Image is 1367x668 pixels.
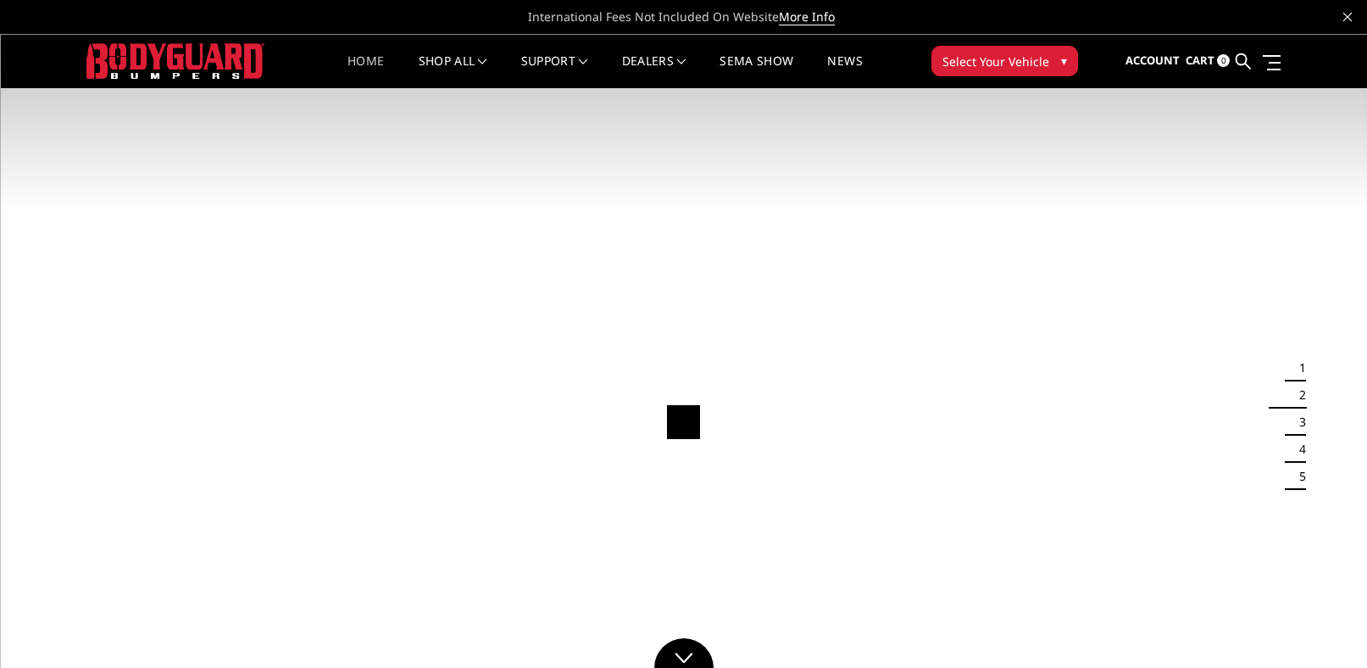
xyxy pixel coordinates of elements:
[827,55,862,88] a: News
[1289,436,1306,463] button: 4 of 5
[1289,381,1306,409] button: 2 of 5
[521,55,588,88] a: Support
[654,638,714,668] a: Click to Down
[347,55,384,88] a: Home
[1289,409,1306,436] button: 3 of 5
[1061,52,1067,70] span: ▾
[1125,53,1180,68] span: Account
[931,46,1078,76] button: Select Your Vehicle
[1289,354,1306,381] button: 1 of 5
[779,8,835,25] a: More Info
[86,43,264,78] img: BODYGUARD BUMPERS
[419,55,487,88] a: shop all
[720,55,793,88] a: SEMA Show
[1289,463,1306,490] button: 5 of 5
[622,55,686,88] a: Dealers
[1125,38,1180,84] a: Account
[1186,53,1214,68] span: Cart
[942,53,1049,70] span: Select Your Vehicle
[1186,38,1230,84] a: Cart 0
[1217,54,1230,67] span: 0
